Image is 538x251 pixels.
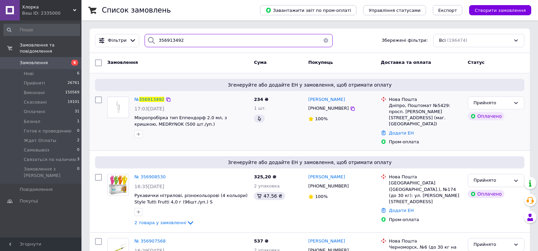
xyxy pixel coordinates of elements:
[254,183,280,189] span: 2 упаковка
[77,147,79,153] span: 0
[24,128,71,134] span: Готов к проведению
[77,128,79,134] span: 0
[134,220,194,225] a: 2 товара у замовленні
[389,238,462,244] div: Нова Пошта
[108,97,129,117] img: Фото товару
[254,60,266,65] span: Cума
[474,241,511,248] div: Прийнято
[308,238,345,244] span: [PERSON_NAME]
[433,5,463,15] button: Експорт
[98,159,522,166] span: Згенеруйте або додайте ЕН у замовлення, щоб отримати оплату
[308,60,333,65] span: Покупець
[24,99,47,105] span: Скасовані
[265,7,351,13] span: Завантажити звіт по пром-оплаті
[24,147,49,153] span: Самовывоз
[468,60,485,65] span: Статус
[469,5,531,15] button: Створити замовлення
[134,174,166,179] a: № 356908530
[102,6,171,14] h1: Список замовлень
[308,106,349,111] span: [PHONE_NUMBER]
[65,90,79,96] span: 150569
[389,208,414,213] a: Додати ЕН
[77,157,79,163] span: 3
[369,8,421,13] span: Управління статусами
[475,8,526,13] span: Створити замовлення
[24,157,76,163] span: Связаться по наличию
[134,97,164,102] a: №356913492
[134,115,227,127] a: Мікропробірка тип Еппендорф 2.0 мл, з кришкою, MEDRYNOK (500 шт./уп.)
[77,166,79,178] span: 0
[308,238,345,245] a: [PERSON_NAME]
[134,184,164,189] span: 16:35[DATE]
[389,103,462,127] div: Дніпро, Поштомат №5429: просп. [PERSON_NAME][STREET_ADDRESS] (маг. [GEOGRAPHIC_DATA])
[24,71,34,77] span: Нові
[308,183,349,189] span: [PHONE_NUMBER]
[24,166,77,178] span: Замовлення з [PERSON_NAME]
[75,109,79,115] span: 31
[447,38,467,43] span: (196474)
[24,90,45,96] span: Виконані
[20,186,53,193] span: Повідомлення
[145,34,332,47] input: Пошук за номером замовлення, ПІБ покупця, номером телефону, Email, номером накладної
[134,220,186,225] span: 2 товара у замовленні
[71,60,78,66] span: 6
[389,180,462,205] div: [GEOGRAPHIC_DATA] ([GEOGRAPHIC_DATA].), №174 (до 30 кг): ул. [PERSON_NAME][STREET_ADDRESS]
[468,190,504,198] div: Оплачено
[468,112,504,120] div: Оплачено
[3,24,80,36] input: Пошук
[108,175,129,195] img: Фото товару
[389,217,462,223] div: Пром-оплата
[363,5,426,15] button: Управління статусами
[254,97,268,102] span: 234 ₴
[24,109,45,115] span: Оплачені
[107,60,138,65] span: Замовлення
[22,4,73,10] span: Хлорка
[260,5,356,15] button: Завантажити звіт по пром-оплаті
[134,106,164,111] span: 17:03[DATE]
[474,100,511,107] div: Прийнято
[389,174,462,180] div: Нова Пошта
[308,97,345,102] span: [PERSON_NAME]
[254,238,268,244] span: 537 ₴
[315,116,328,121] span: 100%
[308,174,345,180] a: [PERSON_NAME]
[24,119,40,125] span: Безнал
[77,71,79,77] span: 6
[439,37,446,44] span: Всі
[462,7,531,13] a: Створити замовлення
[68,80,79,86] span: 26761
[389,130,414,136] a: Додати ЕН
[22,10,81,16] div: Ваш ID: 2335000
[319,34,333,47] button: Очистить
[107,174,129,196] a: Фото товару
[438,8,457,13] span: Експорт
[389,96,462,103] div: Нова Пошта
[20,42,81,54] span: Замовлення та повідомлення
[134,193,247,204] a: Рукавички нітрилові, різнокольорові (4 кольори) Style Tutti Frutti 4,0 г (96шт./уп.) S
[254,106,266,111] span: 1 шт.
[77,138,79,144] span: 2
[108,37,127,44] span: Фільтри
[77,119,79,125] span: 1
[254,192,285,200] div: 47.56 ₴
[24,138,56,144] span: Ждет Оплаты
[107,96,129,118] a: Фото товару
[20,198,38,204] span: Покупці
[315,194,328,199] span: 100%
[308,174,345,179] span: [PERSON_NAME]
[24,80,45,86] span: Прийняті
[381,60,431,65] span: Доставка та оплата
[139,97,164,102] span: 356913492
[20,60,48,66] span: Замовлення
[389,139,462,145] div: Пром-оплата
[134,97,139,102] span: №
[98,82,522,88] span: Згенеруйте або додайте ЕН у замовлення, щоб отримати оплату
[134,238,166,244] a: № 356907568
[308,96,345,103] a: [PERSON_NAME]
